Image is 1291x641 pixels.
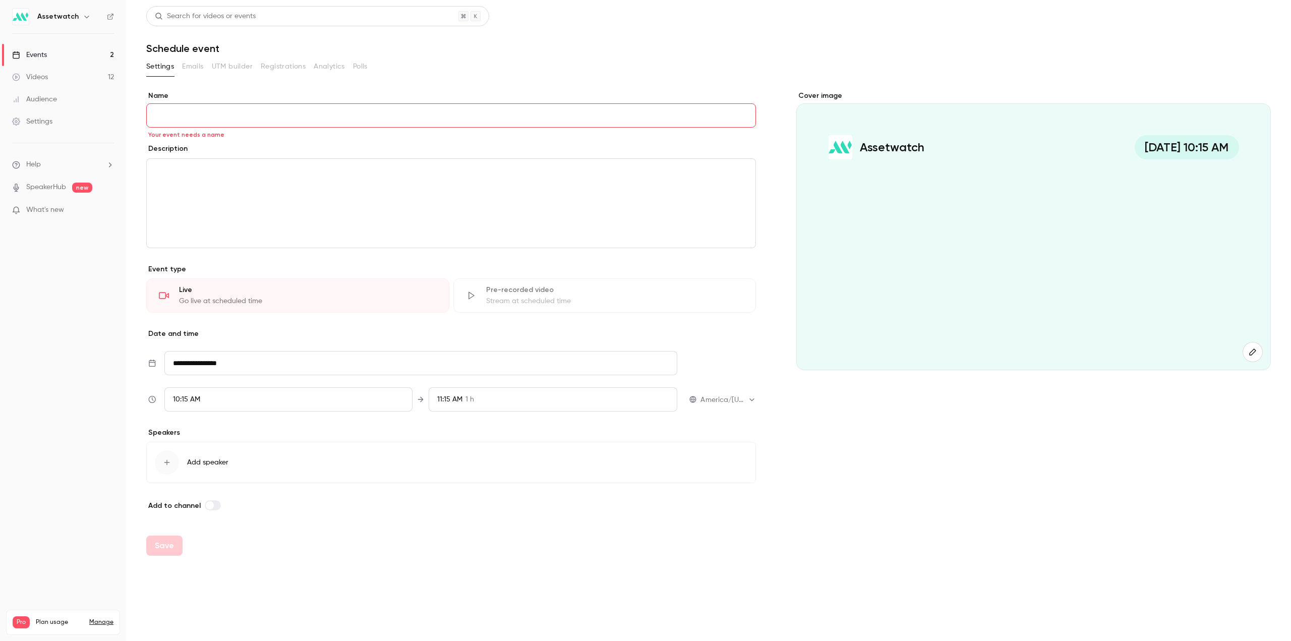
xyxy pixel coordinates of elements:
span: Your event needs a name [148,131,224,139]
div: LiveGo live at scheduled time [146,278,449,313]
button: Settings [146,59,174,75]
span: new [72,183,92,193]
label: Cover image [796,91,1271,101]
span: Add speaker [187,457,228,468]
li: help-dropdown-opener [12,159,114,170]
a: SpeakerHub [26,182,66,193]
span: Help [26,159,41,170]
span: 11:15 AM [437,396,462,403]
div: Go live at scheduled time [179,296,437,306]
p: Assetwatch [860,139,924,155]
span: 1 h [465,394,474,405]
img: Assetwatch [13,9,29,25]
span: Plan usage [36,618,83,626]
span: Registrations [261,62,306,72]
span: Add to channel [148,501,201,510]
div: Search for videos or events [155,11,256,22]
label: Description [146,144,188,154]
a: Manage [89,618,113,626]
div: Live [179,285,437,295]
span: Emails [182,62,203,72]
div: editor [147,159,755,248]
span: Polls [353,62,368,72]
div: Videos [12,72,48,82]
div: Pre-recorded videoStream at scheduled time [453,278,756,313]
p: Event type [146,264,756,274]
span: Pro [13,616,30,628]
span: UTM builder [212,62,253,72]
iframe: Noticeable Trigger [102,206,114,215]
div: Pre-recorded video [486,285,744,295]
span: 10:15 AM [173,396,200,403]
div: To [429,387,677,412]
span: Analytics [314,62,345,72]
div: Audience [12,94,57,104]
p: Date and time [146,329,756,339]
h1: Schedule event [146,42,1271,54]
h6: Assetwatch [37,12,79,22]
section: description [146,158,756,248]
label: Name [146,91,756,101]
p: Speakers [146,428,756,438]
div: Stream at scheduled time [486,296,744,306]
div: America/[US_STATE] [700,395,756,405]
span: What's new [26,205,64,215]
div: From [164,387,413,412]
span: [DATE] 10:15 AM [1135,135,1239,159]
button: Add speaker [146,442,756,483]
div: Settings [12,116,52,127]
input: Tue, Feb 17, 2026 [164,351,678,375]
div: Events [12,50,47,60]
